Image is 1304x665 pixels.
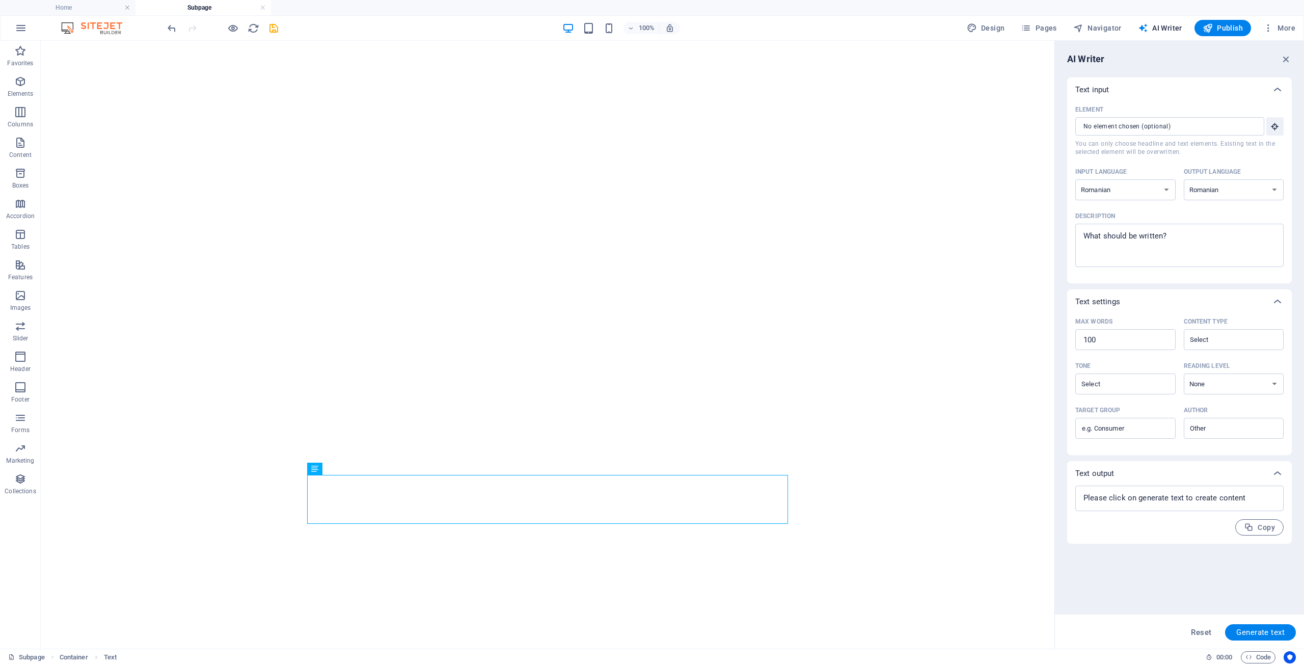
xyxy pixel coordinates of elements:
[1021,23,1056,33] span: Pages
[1263,23,1295,33] span: More
[1184,374,1284,394] select: Reading level
[1206,651,1233,663] h6: Session time
[1216,651,1232,663] span: 00 00
[963,20,1009,36] div: Design (Ctrl+Alt+Y)
[1259,20,1299,36] button: More
[1075,179,1176,200] select: Input language
[639,22,655,34] h6: 100%
[1067,53,1104,65] h6: AI Writer
[1078,377,1156,391] input: ToneClear
[1073,23,1122,33] span: Navigator
[1184,362,1230,370] p: Reading level
[1067,486,1292,544] div: Text output
[1184,179,1284,200] select: Output language
[963,20,1009,36] button: Design
[1067,314,1292,455] div: Text settings
[1284,651,1296,663] button: Usercentrics
[135,2,271,13] h4: Subpage
[166,22,178,34] i: Undo: Edit headline (Ctrl+Z)
[8,651,45,663] a: Click to cancel selection. Double-click to open Pages
[1185,624,1217,641] button: Reset
[1069,20,1126,36] button: Navigator
[8,273,33,281] p: Features
[1075,330,1176,350] input: Max words
[1075,105,1103,114] p: Element
[7,59,33,67] p: Favorites
[166,22,178,34] button: undo
[623,22,660,34] button: 100%
[1224,653,1225,661] span: :
[227,22,239,34] button: Click here to leave preview mode and continue editing
[1134,20,1186,36] button: AI Writer
[1075,406,1120,414] p: Target group
[11,243,30,251] p: Tables
[1075,117,1257,136] input: ElementYou can only choose headline and text elements. Existing text in the selected element will...
[11,395,30,404] p: Footer
[12,181,29,190] p: Boxes
[1187,332,1264,347] input: Content typeClear
[1187,421,1264,436] input: AuthorClear
[1235,519,1284,536] button: Copy
[247,22,259,34] button: reload
[1075,85,1109,95] p: Text input
[1184,168,1241,176] p: Output language
[11,426,30,434] p: Forms
[1067,102,1292,283] div: Text input
[1241,651,1275,663] button: Code
[1075,468,1115,478] p: Text output
[1138,23,1182,33] span: AI Writer
[10,365,31,373] p: Header
[268,22,280,34] i: Save (Ctrl+S)
[1067,289,1292,314] div: Text settings
[1080,229,1279,262] textarea: Description
[1191,628,1211,636] span: Reset
[1184,317,1228,326] p: Content type
[1245,651,1271,663] span: Code
[8,90,34,98] p: Elements
[13,334,29,342] p: Slider
[1244,523,1275,533] span: Copy
[1266,117,1284,136] button: ElementYou can only choose headline and text elements. Existing text in the selected element will...
[1075,140,1284,156] span: You can only choose headline and text elements. Existing text in the selected element will be ove...
[967,23,1005,33] span: Design
[60,651,117,663] nav: breadcrumb
[1075,297,1120,307] p: Text settings
[1194,20,1251,36] button: Publish
[60,651,88,663] span: Click to select. Double-click to edit
[1067,461,1292,486] div: Text output
[1184,406,1208,414] p: Author
[5,487,36,495] p: Collections
[1075,212,1115,220] p: Description
[1067,77,1292,102] div: Text input
[1075,168,1127,176] p: Input language
[267,22,280,34] button: save
[10,304,31,312] p: Images
[1075,362,1091,370] p: Tone
[59,22,135,34] img: Editor Logo
[1075,420,1176,437] input: Target group
[8,120,33,128] p: Columns
[1017,20,1061,36] button: Pages
[248,22,259,34] i: Reload page
[1075,317,1112,326] p: Max words
[104,651,117,663] span: Click to select. Double-click to edit
[9,151,32,159] p: Content
[665,23,674,33] i: On resize automatically adjust zoom level to fit chosen device.
[6,212,35,220] p: Accordion
[6,457,34,465] p: Marketing
[1203,23,1243,33] span: Publish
